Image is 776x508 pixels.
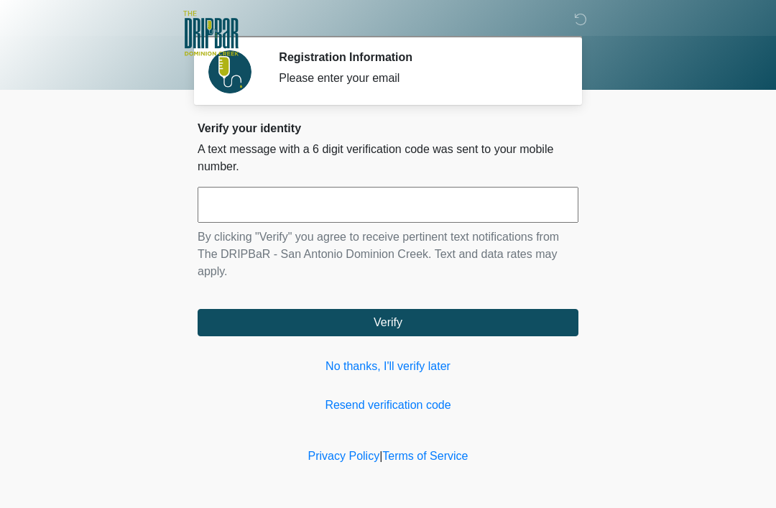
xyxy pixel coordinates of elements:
p: A text message with a 6 digit verification code was sent to your mobile number. [198,141,578,175]
a: | [379,450,382,462]
button: Verify [198,309,578,336]
a: Resend verification code [198,397,578,414]
a: Terms of Service [382,450,468,462]
img: Agent Avatar [208,50,251,93]
img: The DRIPBaR - San Antonio Dominion Creek Logo [183,11,239,58]
a: No thanks, I'll verify later [198,358,578,375]
div: Please enter your email [279,70,557,87]
h2: Verify your identity [198,121,578,135]
a: Privacy Policy [308,450,380,462]
p: By clicking "Verify" you agree to receive pertinent text notifications from The DRIPBaR - San Ant... [198,228,578,280]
